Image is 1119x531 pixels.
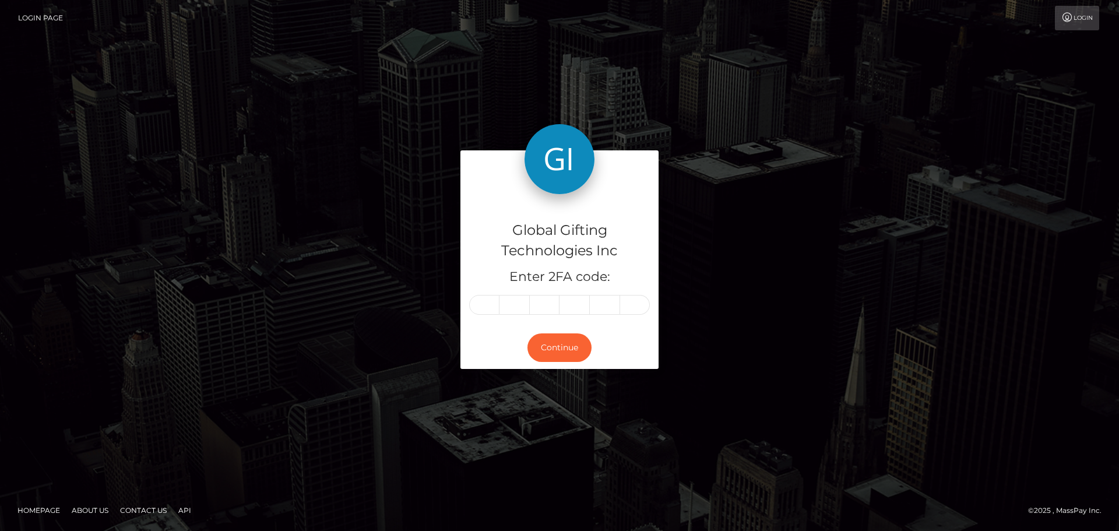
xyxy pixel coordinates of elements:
[67,501,113,519] a: About Us
[174,501,196,519] a: API
[18,6,63,30] a: Login Page
[525,124,594,194] img: Global Gifting Technologies Inc
[469,268,650,286] h5: Enter 2FA code:
[527,333,592,362] button: Continue
[1055,6,1099,30] a: Login
[13,501,65,519] a: Homepage
[115,501,171,519] a: Contact Us
[1028,504,1110,517] div: © 2025 , MassPay Inc.
[469,220,650,261] h4: Global Gifting Technologies Inc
